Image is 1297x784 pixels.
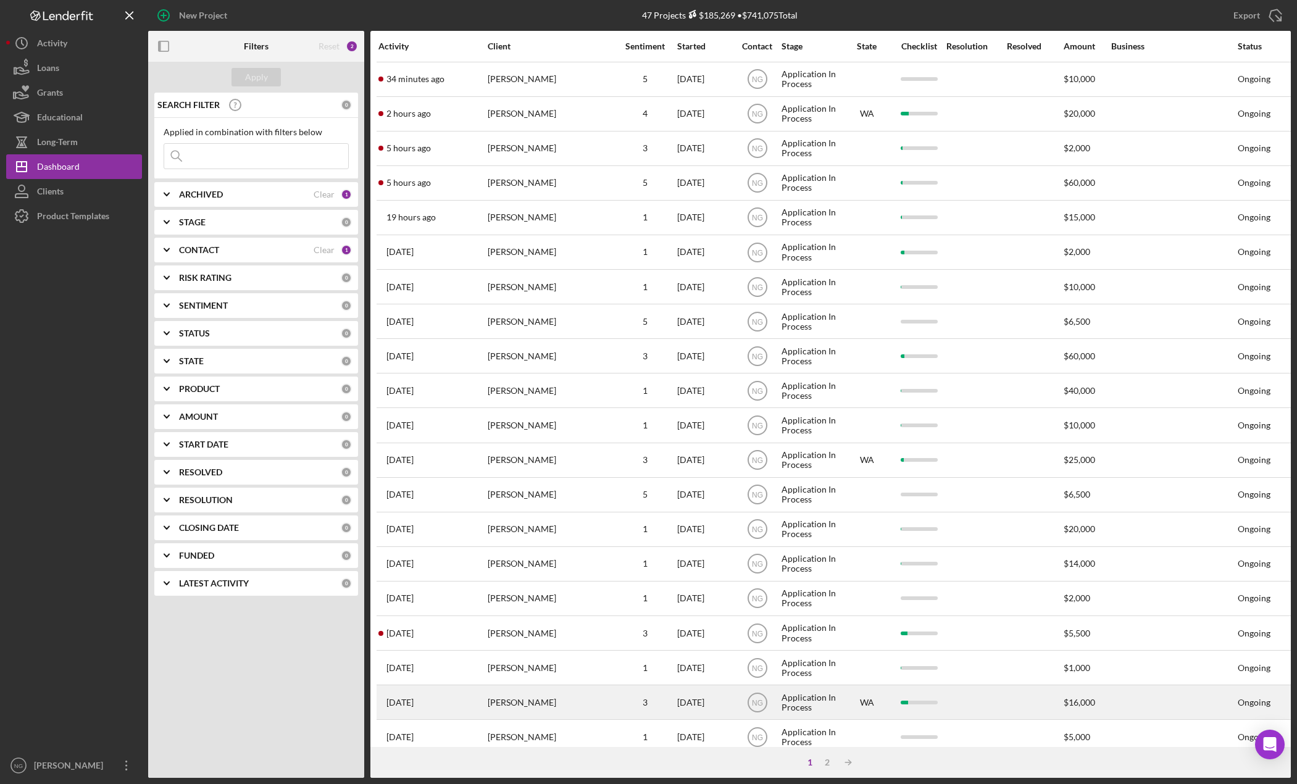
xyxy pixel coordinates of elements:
button: Dashboard [6,154,142,179]
div: Ongoing [1238,455,1270,465]
div: 3 [614,455,676,465]
button: Product Templates [6,204,142,228]
div: $185,269 [686,10,735,20]
span: $2,000 [1064,246,1090,257]
time: 2025-09-29 10:09 [386,559,414,569]
div: [DATE] [677,270,733,303]
span: $20,000 [1064,523,1095,534]
b: START DATE [179,440,228,449]
div: [DATE] [677,201,733,234]
div: Product Templates [37,204,109,231]
div: Contact [734,41,780,51]
div: Ongoing [1238,420,1270,430]
div: Application In Process [782,582,841,615]
text: NG [752,317,763,326]
div: Ongoing [1238,698,1270,707]
div: 0 [341,411,352,422]
button: Educational [6,105,142,130]
div: [PERSON_NAME] [488,236,611,269]
div: Stage [782,41,841,51]
div: Application In Process [782,236,841,269]
div: [DATE] [677,374,733,407]
div: Application In Process [782,201,841,234]
div: 2 [819,757,836,767]
b: PRODUCT [179,384,220,394]
time: 2025-10-03 21:01 [386,109,431,119]
div: [DATE] [677,686,733,719]
div: Grants [37,80,63,108]
div: 2 [346,40,358,52]
span: $20,000 [1064,108,1095,119]
b: RISK RATING [179,273,231,283]
div: Ongoing [1238,386,1270,396]
time: 2025-09-29 10:52 [386,524,414,534]
div: 0 [341,578,352,589]
div: [PERSON_NAME] [488,444,611,477]
div: Application In Process [782,63,841,96]
time: 2025-10-02 23:05 [386,247,414,257]
div: 1 [614,559,676,569]
div: Ongoing [1238,178,1270,188]
text: NG [752,248,763,257]
div: [DATE] [677,236,733,269]
b: RESOLVED [179,467,222,477]
div: WA [842,455,891,465]
div: Ongoing [1238,490,1270,499]
div: Ongoing [1238,593,1270,603]
div: WA [842,698,891,707]
text: NG [752,386,763,395]
button: NG[PERSON_NAME] [6,753,142,778]
div: Ongoing [1238,282,1270,292]
span: $15,000 [1064,212,1095,222]
div: Ongoing [1238,317,1270,327]
text: NG [752,283,763,291]
div: [PERSON_NAME] [488,582,611,615]
button: Long-Term [6,130,142,154]
b: ARCHIVED [179,190,223,199]
div: 3 [614,143,676,153]
div: Ongoing [1238,109,1270,119]
div: 0 [341,99,352,111]
div: Applied in combination with filters below [164,127,349,137]
div: [DATE] [677,617,733,649]
div: Ongoing [1238,351,1270,361]
span: $1,000 [1064,662,1090,673]
div: [PERSON_NAME] [488,270,611,303]
button: Apply [231,68,281,86]
div: 1 [614,524,676,534]
b: RESOLUTION [179,495,233,505]
time: 2025-10-02 19:24 [386,282,414,292]
button: Loans [6,56,142,80]
div: Application In Process [782,270,841,303]
div: [DATE] [677,651,733,684]
div: Activity [37,31,67,59]
div: Clients [37,179,64,207]
time: 2025-10-03 18:23 [386,178,431,188]
div: Application In Process [782,167,841,199]
div: [DATE] [677,478,733,511]
div: Dashboard [37,154,80,182]
div: Ongoing [1238,559,1270,569]
div: 0 [341,439,352,450]
time: 2025-09-27 02:18 [386,628,414,638]
span: $60,000 [1064,351,1095,361]
div: Ongoing [1238,628,1270,638]
div: State [842,41,891,51]
text: NG [752,698,763,707]
div: [DATE] [677,98,733,130]
div: Export [1233,3,1260,28]
div: 1 [614,282,676,292]
text: NG [752,456,763,465]
div: Status [1238,41,1297,51]
div: [DATE] [677,582,733,615]
span: $2,000 [1064,593,1090,603]
time: 2025-09-27 22:36 [386,593,414,603]
div: Application In Process [782,374,841,407]
div: Ongoing [1238,143,1270,153]
div: Ongoing [1238,732,1270,742]
b: FUNDED [179,551,214,561]
div: 1 [614,212,676,222]
text: NG [752,594,763,603]
div: [PERSON_NAME] [488,720,611,753]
